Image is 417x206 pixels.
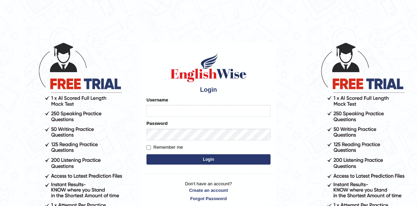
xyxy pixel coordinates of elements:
[146,87,271,94] h4: Login
[146,144,183,151] label: Remember me
[146,180,271,202] p: Don't have an account?
[146,195,271,202] a: Forgot Password
[146,120,167,127] label: Password
[146,187,271,194] a: Create an account
[146,145,151,150] input: Remember me
[169,52,248,83] img: Logo of English Wise sign in for intelligent practice with AI
[146,97,168,103] label: Username
[146,154,271,165] button: Login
